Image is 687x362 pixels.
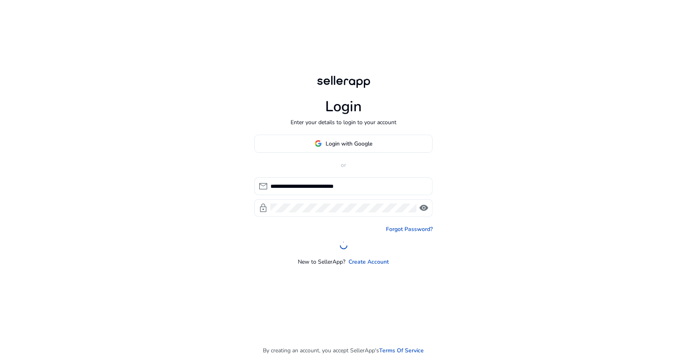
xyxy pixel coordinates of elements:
p: Enter your details to login to your account [291,118,396,127]
span: lock [258,203,268,213]
h1: Login [325,98,362,115]
span: Login with Google [326,139,373,148]
a: Create Account [349,258,389,266]
p: or [254,161,433,169]
a: Terms Of Service [380,346,424,355]
img: google-logo.svg [315,140,322,147]
span: mail [258,181,268,191]
span: visibility [419,203,429,213]
a: Forgot Password? [386,225,433,233]
button: Login with Google [254,135,433,153]
p: New to SellerApp? [298,258,346,266]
